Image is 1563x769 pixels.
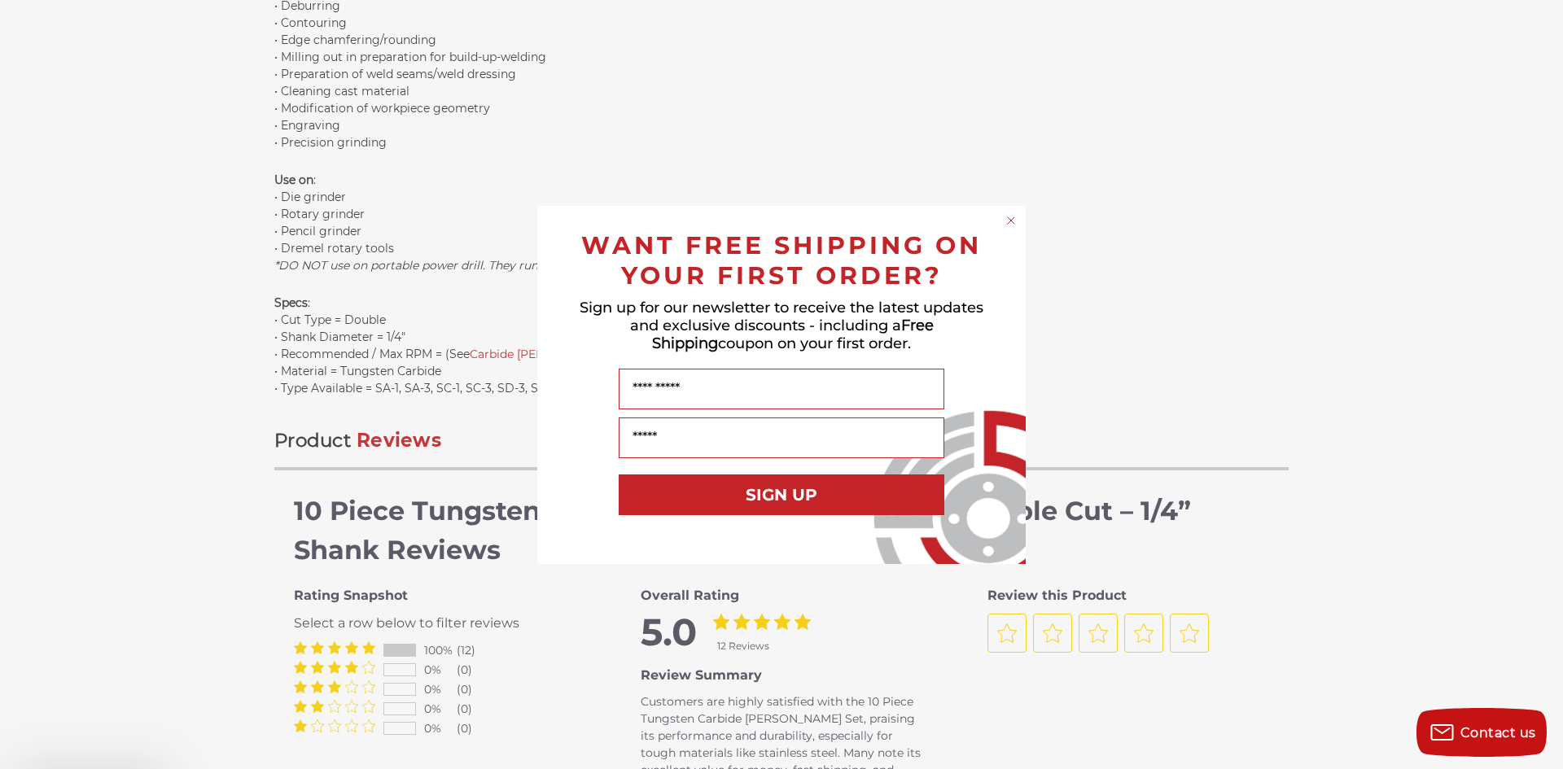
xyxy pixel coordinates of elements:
button: Close dialog [1003,212,1019,229]
span: Sign up for our newsletter to receive the latest updates and exclusive discounts - including a co... [580,299,983,352]
span: WANT FREE SHIPPING ON YOUR FIRST ORDER? [581,230,982,291]
button: SIGN UP [619,474,944,515]
button: Contact us [1416,708,1547,757]
span: Free Shipping [652,317,934,352]
span: Contact us [1460,725,1536,741]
